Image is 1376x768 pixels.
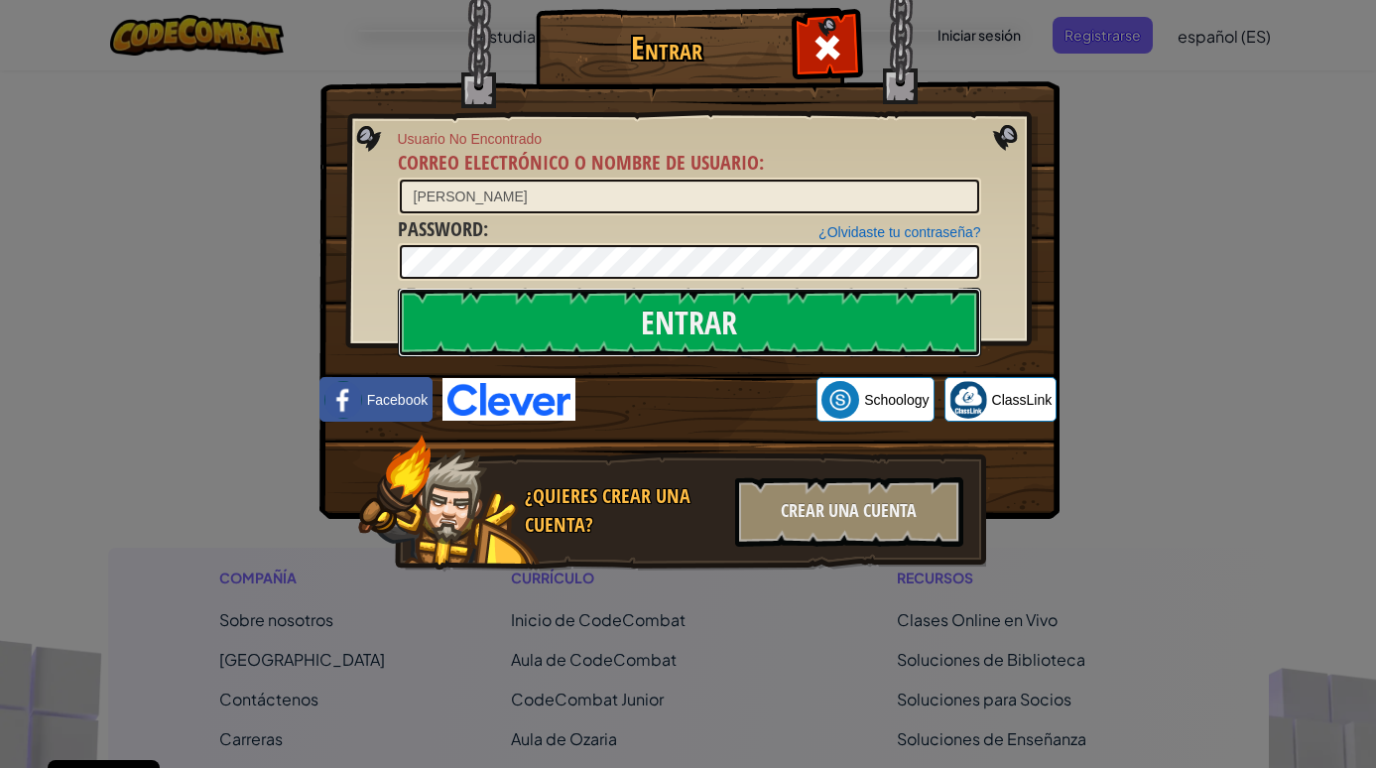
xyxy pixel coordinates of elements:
iframe: Botón Iniciar sesión con Google [575,378,816,422]
span: Usuario No Encontrado [398,129,981,149]
span: Password [398,215,483,242]
label: : [398,215,488,244]
span: ClassLink [992,390,1053,410]
img: facebook_small.png [324,381,362,419]
a: ¿Olvidaste tu contraseña? [818,224,980,240]
span: Correo electrónico o nombre de usuario [398,149,759,176]
h1: Entrar [541,31,794,65]
div: Crear una cuenta [735,477,963,547]
span: Schoology [864,390,929,410]
div: Iniciar sesión con Google. Se abre en una nueva pestaña. [585,378,807,422]
div: ¿Quieres crear una cuenta? [525,482,723,539]
img: clever-logo-blue.png [442,378,575,421]
label: : [398,149,764,178]
span: Facebook [367,390,428,410]
img: classlink-logo-small.png [949,381,987,419]
img: schoology.png [821,381,859,419]
input: Entrar [398,288,981,357]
